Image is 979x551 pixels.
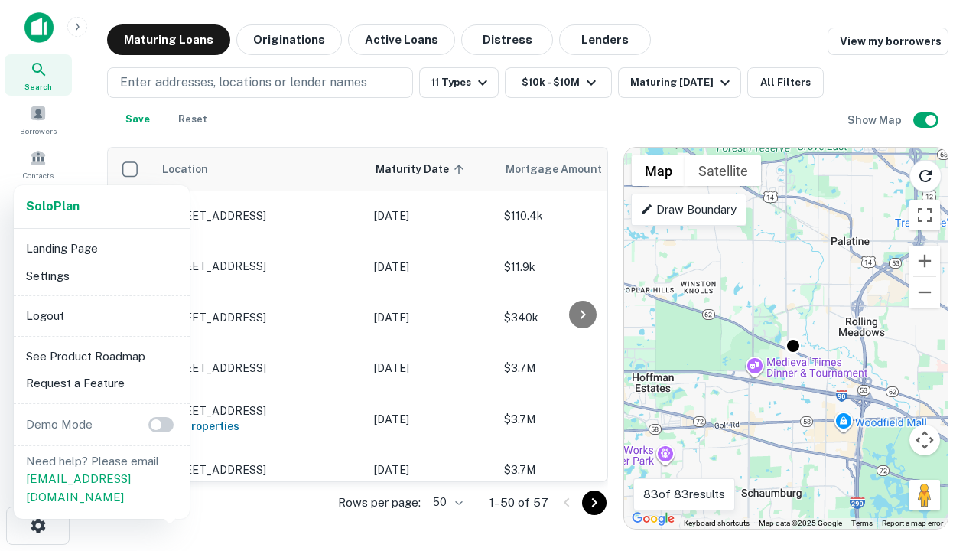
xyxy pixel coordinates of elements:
[20,235,184,262] li: Landing Page
[26,452,177,507] p: Need help? Please email
[20,343,184,370] li: See Product Roadmap
[20,262,184,290] li: Settings
[20,302,184,330] li: Logout
[26,197,80,216] a: SoloPlan
[20,370,184,397] li: Request a Feature
[26,472,131,504] a: [EMAIL_ADDRESS][DOMAIN_NAME]
[903,380,979,453] iframe: Chat Widget
[20,416,99,434] p: Demo Mode
[26,199,80,214] strong: Solo Plan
